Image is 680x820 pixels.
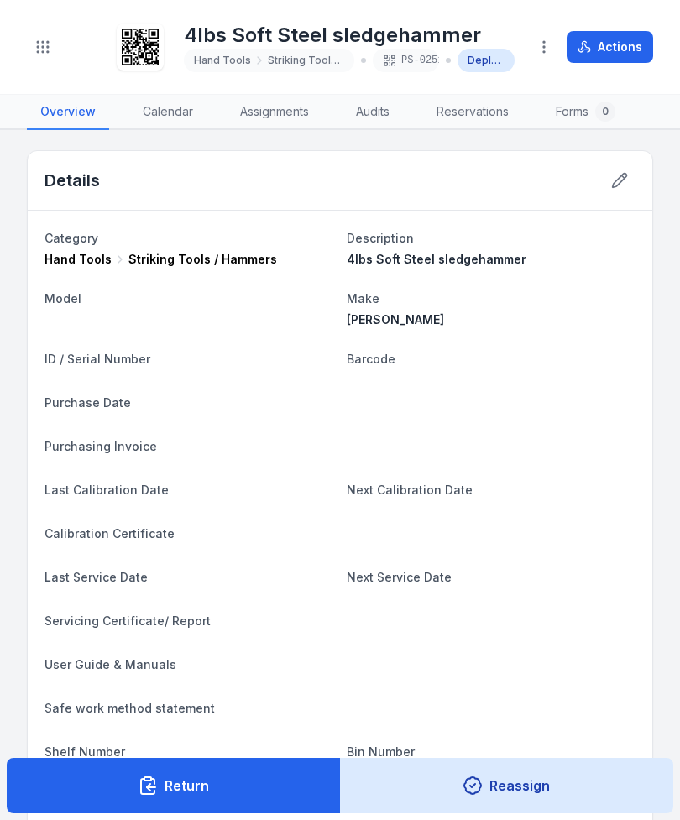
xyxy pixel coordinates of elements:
span: Make [347,291,379,306]
div: 0 [595,102,615,122]
span: Category [44,231,98,245]
span: Next Service Date [347,570,452,584]
span: Model [44,291,81,306]
a: Reservations [423,95,522,130]
span: Hand Tools [194,54,251,67]
span: Hand Tools [44,251,112,268]
span: Servicing Certificate/ Report [44,614,211,628]
span: Calibration Certificate [44,526,175,541]
span: Shelf Number [44,744,125,759]
span: [PERSON_NAME] [347,312,444,326]
span: Bin Number [347,744,415,759]
h1: 4lbs Soft Steel sledgehammer [184,22,515,49]
a: Forms0 [542,95,629,130]
span: Striking Tools / Hammers [268,54,344,67]
span: Safe work method statement [44,701,215,715]
span: Next Calibration Date [347,483,473,497]
h2: Details [44,169,100,192]
button: Reassign [340,758,674,813]
div: PS-0251 [373,49,439,72]
button: Return [7,758,341,813]
a: Overview [27,95,109,130]
a: Assignments [227,95,322,130]
span: 4lbs Soft Steel sledgehammer [347,252,526,266]
span: Purchasing Invoice [44,439,157,453]
a: Calendar [129,95,207,130]
span: Last Calibration Date [44,483,169,497]
span: Last Service Date [44,570,148,584]
button: Actions [567,31,653,63]
span: Purchase Date [44,395,131,410]
span: ID / Serial Number [44,352,150,366]
a: Audits [343,95,403,130]
button: Toggle navigation [27,31,59,63]
span: Description [347,231,414,245]
span: Striking Tools / Hammers [128,251,277,268]
span: User Guide & Manuals [44,657,176,671]
div: Deployed [458,49,515,72]
span: Barcode [347,352,395,366]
